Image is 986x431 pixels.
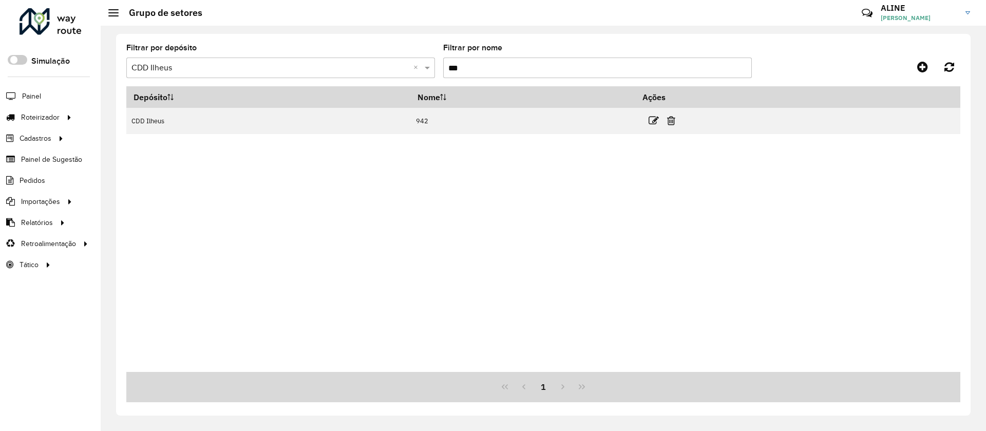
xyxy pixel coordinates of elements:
span: Importações [21,196,60,207]
th: Nome [410,86,635,108]
span: Roteirizador [21,112,60,123]
a: Contato Rápido [856,2,878,24]
td: CDD Ilheus [126,108,410,134]
label: Simulação [31,55,70,67]
span: Clear all [413,62,422,74]
th: Ações [635,86,697,108]
span: Painel [22,91,41,102]
span: Relatórios [21,217,53,228]
span: Painel de Sugestão [21,154,82,165]
td: 942 [410,108,635,134]
label: Filtrar por depósito [126,42,197,54]
span: Pedidos [20,175,45,186]
span: [PERSON_NAME] [881,13,958,23]
span: Cadastros [20,133,51,144]
th: Depósito [126,86,410,108]
h2: Grupo de setores [119,7,202,18]
span: Tático [20,259,39,270]
label: Filtrar por nome [443,42,502,54]
span: Retroalimentação [21,238,76,249]
a: Editar [649,114,659,127]
h3: ALINE [881,3,958,13]
button: 1 [534,377,553,397]
a: Excluir [667,114,675,127]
